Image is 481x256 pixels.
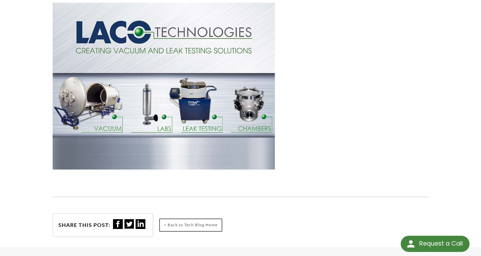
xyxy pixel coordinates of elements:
div: Request a Call [419,236,463,251]
img: round button [405,238,416,249]
a: < Back to Tech Blog Home [159,219,222,232]
h4: Share this post: [58,222,110,229]
div: Request a Call [401,236,470,252]
img: LACO_Leak_Detection_Training_Presentation-1.jpg [53,3,275,170]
